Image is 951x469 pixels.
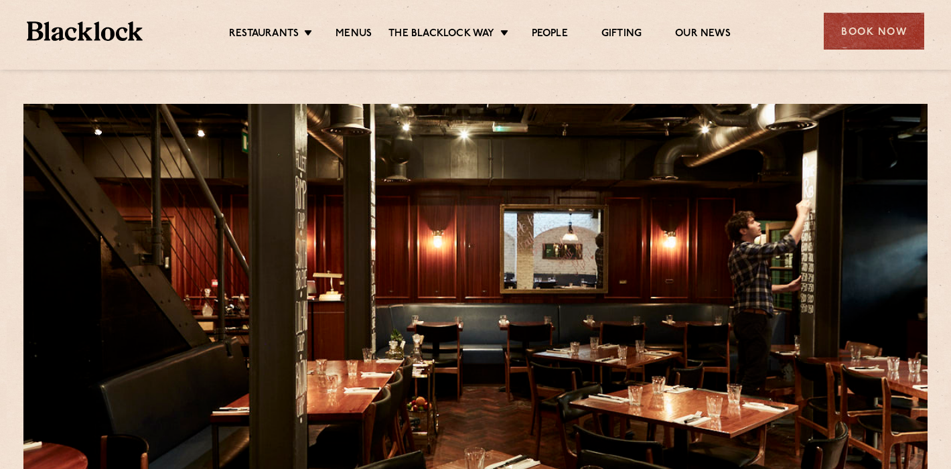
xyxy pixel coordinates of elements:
div: Book Now [824,13,924,50]
a: The Blacklock Way [388,27,494,42]
a: People [532,27,568,42]
a: Our News [675,27,731,42]
a: Restaurants [229,27,299,42]
img: BL_Textured_Logo-footer-cropped.svg [27,21,143,41]
a: Menus [336,27,372,42]
a: Gifting [601,27,642,42]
